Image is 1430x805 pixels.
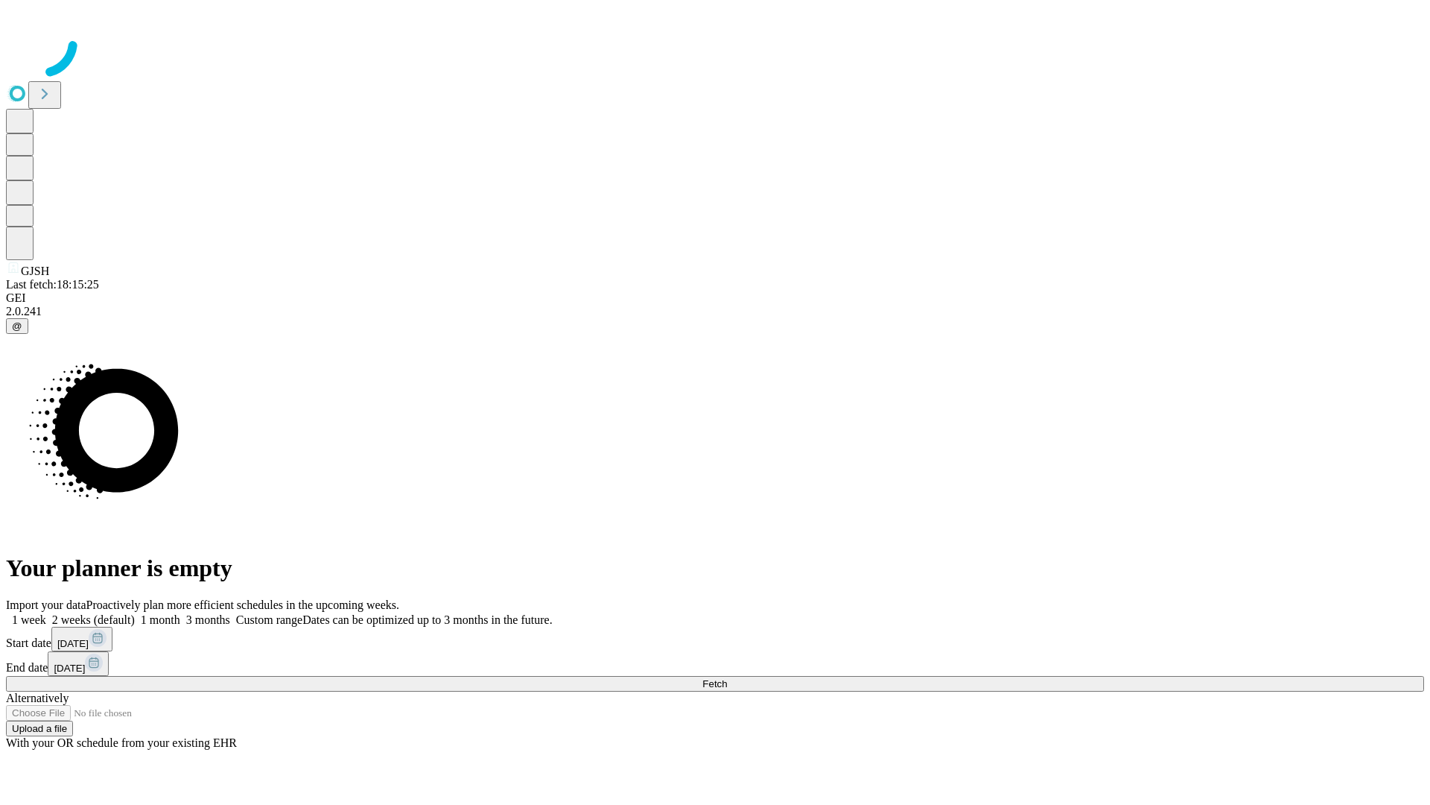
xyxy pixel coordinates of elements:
[54,663,85,674] span: [DATE]
[6,278,99,291] span: Last fetch: 18:15:25
[6,627,1424,651] div: Start date
[302,613,552,626] span: Dates can be optimized up to 3 months in the future.
[6,291,1424,305] div: GEI
[6,721,73,736] button: Upload a file
[86,599,399,611] span: Proactively plan more efficient schedules in the upcoming weeks.
[6,736,237,749] span: With your OR schedule from your existing EHR
[702,678,727,689] span: Fetch
[6,318,28,334] button: @
[6,651,1424,676] div: End date
[6,305,1424,318] div: 2.0.241
[236,613,302,626] span: Custom range
[12,321,22,332] span: @
[6,692,69,704] span: Alternatively
[21,265,49,277] span: GJSH
[12,613,46,626] span: 1 week
[57,638,89,649] span: [DATE]
[48,651,109,676] button: [DATE]
[6,599,86,611] span: Import your data
[141,613,180,626] span: 1 month
[52,613,135,626] span: 2 weeks (default)
[6,555,1424,582] h1: Your planner is empty
[6,676,1424,692] button: Fetch
[51,627,112,651] button: [DATE]
[186,613,230,626] span: 3 months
